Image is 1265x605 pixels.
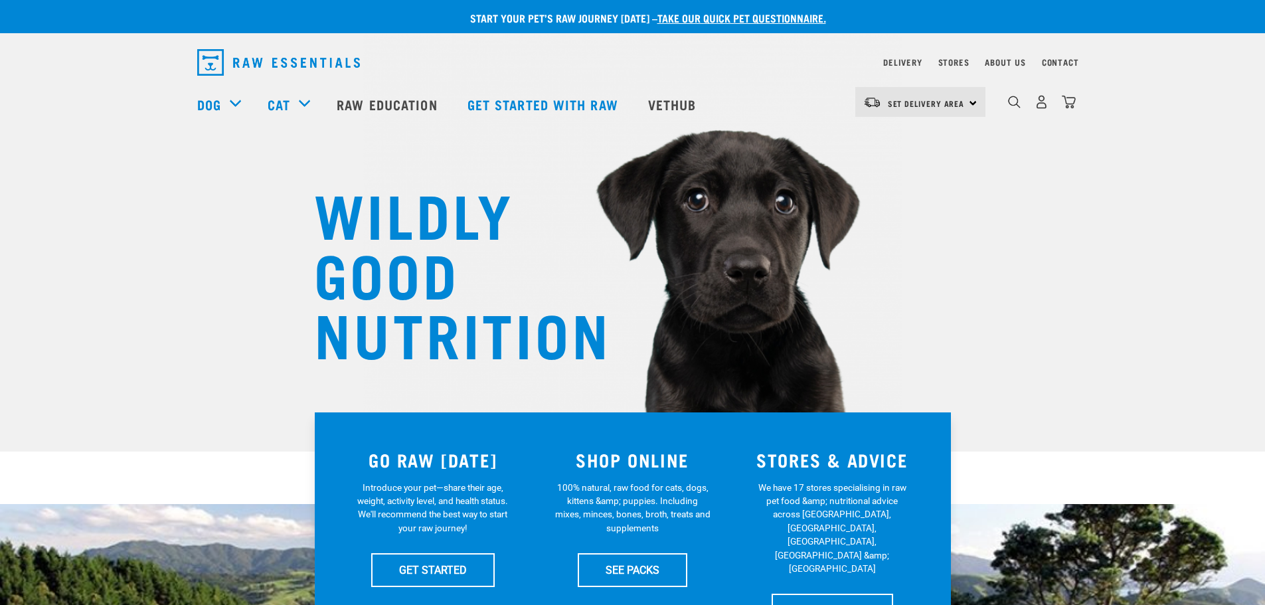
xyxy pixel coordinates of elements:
[341,450,525,470] h3: GO RAW [DATE]
[1062,95,1076,109] img: home-icon@2x.png
[754,481,910,576] p: We have 17 stores specialising in raw pet food &amp; nutritional advice across [GEOGRAPHIC_DATA],...
[863,96,881,108] img: van-moving.png
[541,450,724,470] h3: SHOP ONLINE
[554,481,711,535] p: 100% natural, raw food for cats, dogs, kittens &amp; puppies. Including mixes, minces, bones, bro...
[197,94,221,114] a: Dog
[740,450,924,470] h3: STORES & ADVICE
[371,553,495,586] a: GET STARTED
[985,60,1025,64] a: About Us
[187,44,1079,81] nav: dropdown navigation
[454,78,635,131] a: Get started with Raw
[883,60,922,64] a: Delivery
[578,553,687,586] a: SEE PACKS
[323,78,454,131] a: Raw Education
[1008,96,1021,108] img: home-icon-1@2x.png
[1035,95,1049,109] img: user.png
[657,15,826,21] a: take our quick pet questionnaire.
[314,183,580,362] h1: WILDLY GOOD NUTRITION
[635,78,713,131] a: Vethub
[888,101,965,106] span: Set Delivery Area
[355,481,511,535] p: Introduce your pet—share their age, weight, activity level, and health status. We'll recommend th...
[1042,60,1079,64] a: Contact
[268,94,290,114] a: Cat
[197,49,360,76] img: Raw Essentials Logo
[938,60,970,64] a: Stores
